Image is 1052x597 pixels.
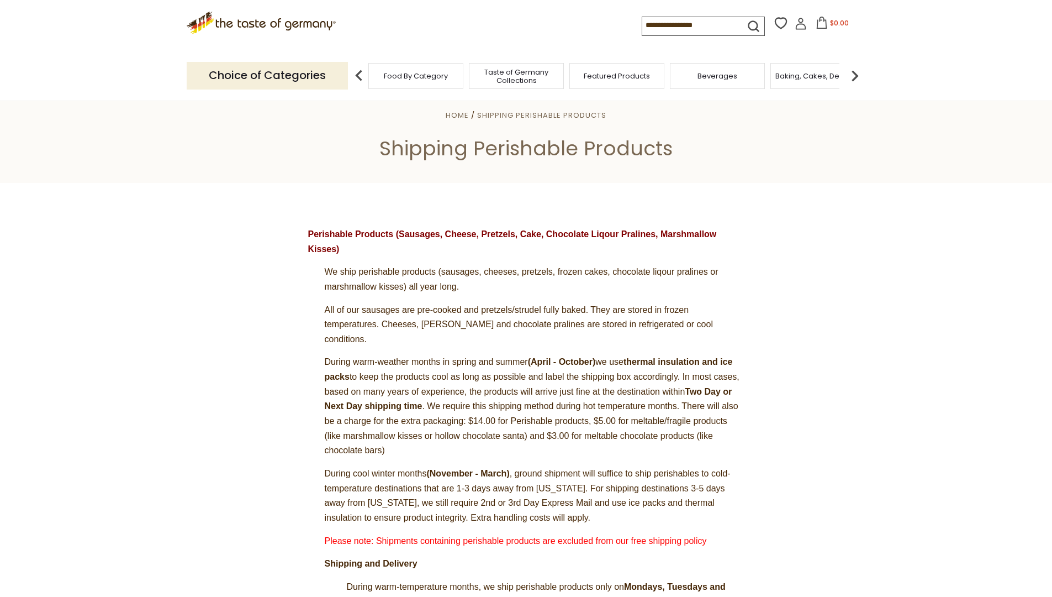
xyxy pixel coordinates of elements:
[844,65,866,87] img: next arrow
[584,72,650,80] a: Featured Products
[472,68,561,85] a: Taste of Germany Collections
[325,469,731,522] span: During cool winter months , ground shipment will suffice to ship perishables to cold-temperature ...
[528,357,596,366] strong: (April - October)
[477,110,606,121] a: Shipping Perishable Products
[34,136,1018,161] h1: Shipping Perishable Products
[830,18,849,28] span: $0.00
[325,305,713,344] span: All of our sausages are pre-cooked and pretzels/strudel fully baked. They are stored in frozen te...
[367,513,590,522] span: o ensure product integrity. Extra handling costs will apply.
[384,72,448,80] a: Food By Category
[325,357,739,455] span: During warm-weather months in spring and summer we use to keep the products cool as long as possi...
[446,110,469,121] a: Home
[809,17,856,33] button: $0.00
[775,72,861,80] a: Baking, Cakes, Desserts
[426,469,509,478] strong: (November - March)
[187,62,348,89] p: Choice of Categories
[348,65,370,87] img: previous arrow
[325,559,417,568] span: Shipping and Delivery
[308,229,717,254] strong: Perishable Products (Sausages, Cheese, Pretzels, Cake, Chocolate Liqour Pralines, Marshmallow Kis...
[325,536,707,546] span: Please note: Shipments containing perishable products are excluded from our free shipping policy
[325,267,718,291] span: We ship perishable products (sausages, cheeses, pretzels, frozen cakes, chocolate liqour pralines...
[697,72,737,80] a: Beverages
